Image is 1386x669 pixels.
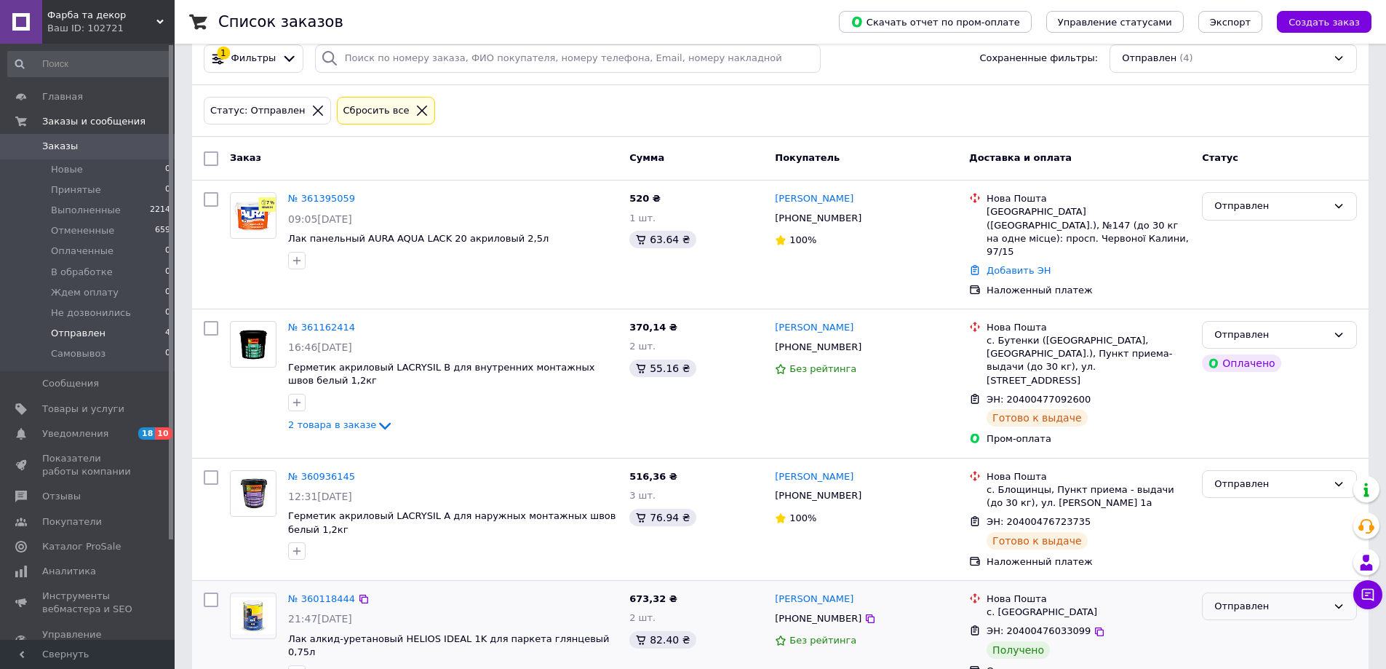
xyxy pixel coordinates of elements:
[629,509,696,526] div: 76.94 ₴
[987,483,1190,510] div: с. Блощинцы, Пункт приема - выдачи (до 30 кг), ул. [PERSON_NAME] 1а
[230,593,276,639] a: Фото товару
[207,103,308,119] div: Статус: Отправлен
[629,152,664,163] span: Сумма
[340,103,413,119] div: Сбросить все
[47,22,175,35] div: Ваш ID: 102721
[288,633,610,658] a: Лак алкид-уретановый HELIOS IDEAL 1K для паркета глянцевый 0,75л
[42,115,146,128] span: Заказы и сообщения
[629,193,661,204] span: 520 ₴
[969,152,1072,163] span: Доставка и оплата
[987,409,1087,427] div: Готово к выдаче
[288,510,616,535] a: Герметик акриловый LACRYSIL А для наружных монтажных швов белый 1,2кг
[629,612,656,623] span: 2 шт.
[51,183,101,197] span: Принятые
[987,516,1091,527] span: ЭН: 20400476723735
[288,593,355,604] a: № 360118444
[789,363,856,374] span: Без рейтинга
[772,486,864,505] div: [PHONE_NUMBER]
[51,347,105,360] span: Самовывоз
[230,470,276,517] a: Фото товару
[987,205,1190,258] div: [GEOGRAPHIC_DATA] ([GEOGRAPHIC_DATA].), №147 (до 30 кг на одне місце): просп. Червоної Калини, 97/15
[51,286,119,299] span: Ждем оплату
[987,192,1190,205] div: Нова Пошта
[1202,152,1238,163] span: Статус
[217,47,230,60] div: 1
[288,193,355,204] a: № 361395059
[629,593,677,604] span: 673,32 ₴
[288,233,549,244] a: Лак панельный AURA AQUA LACK 20 акриловый 2,5л
[150,204,170,217] span: 2214
[230,192,276,239] a: Фото товару
[288,419,376,430] span: 2 товара в заказе
[51,327,105,340] span: Отправлен
[789,512,816,523] span: 100%
[1214,477,1327,492] div: Отправлен
[987,265,1051,276] a: Добавить ЭН
[629,471,677,482] span: 516,36 ₴
[775,321,853,335] a: [PERSON_NAME]
[629,631,696,649] div: 82.40 ₴
[315,44,821,73] input: Поиск по номеру заказа, ФИО покупателя, номеру телефона, Email, номеру накладной
[42,90,83,103] span: Главная
[288,362,594,387] span: Герметик акриловый LACRYSIL В для внутренних монтажных швов белый 1,2кг
[1214,199,1327,214] div: Отправлен
[51,163,83,176] span: Новые
[772,609,864,628] div: [PHONE_NUMBER]
[1198,11,1262,33] button: Экспорт
[288,613,352,625] span: 21:47[DATE]
[288,322,355,333] a: № 361162414
[155,224,170,237] span: 659
[42,490,81,503] span: Отзывы
[42,427,108,440] span: Уведомления
[1179,52,1192,63] span: (4)
[165,245,170,258] span: 0
[987,606,1190,619] div: с. [GEOGRAPHIC_DATA]
[165,347,170,360] span: 0
[51,266,113,279] span: В обработке
[165,286,170,299] span: 0
[839,11,1032,33] button: Скачать отчет по пром-оплате
[629,360,696,377] div: 55.16 ₴
[1058,17,1172,28] span: Управление статусами
[288,213,352,225] span: 09:05[DATE]
[231,197,276,234] img: Фото товару
[288,471,355,482] a: № 360936145
[1289,17,1360,28] span: Создать заказ
[1353,580,1382,609] button: Чат с покупателем
[42,515,102,529] span: Покупатели
[288,419,394,430] a: 2 товара в заказе
[42,403,124,416] span: Товары и услуги
[987,593,1190,606] div: Нова Пошта
[165,306,170,320] span: 0
[987,334,1190,387] div: с. Бутенки ([GEOGRAPHIC_DATA], [GEOGRAPHIC_DATA].), Пункт приема-выдачи (до 30 кг), ул. [STREET_A...
[231,52,276,66] span: Фильтры
[288,491,352,502] span: 12:31[DATE]
[165,327,170,340] span: 4
[1262,16,1371,27] a: Создать заказ
[47,9,156,22] span: Фарба та декор
[218,13,343,31] h1: Список заказов
[165,266,170,279] span: 0
[629,213,656,223] span: 1 шт.
[51,204,121,217] span: Выполненные
[979,52,1098,66] span: Сохраненные фильтры:
[51,224,114,237] span: Отмененные
[1210,17,1251,28] span: Экспорт
[987,432,1190,446] div: Пром-оплата
[165,183,170,197] span: 0
[1046,11,1184,33] button: Управление статусами
[230,321,276,368] a: Фото товару
[42,565,96,578] span: Аналитика
[775,192,853,206] a: [PERSON_NAME]
[987,470,1190,483] div: Нова Пошта
[231,326,276,363] img: Фото товару
[987,641,1050,659] div: Получено
[1202,355,1281,372] div: Оплачено
[987,555,1190,569] div: Наложенный платеж
[42,140,78,153] span: Заказы
[987,321,1190,334] div: Нова Пошта
[1277,11,1371,33] button: Создать заказ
